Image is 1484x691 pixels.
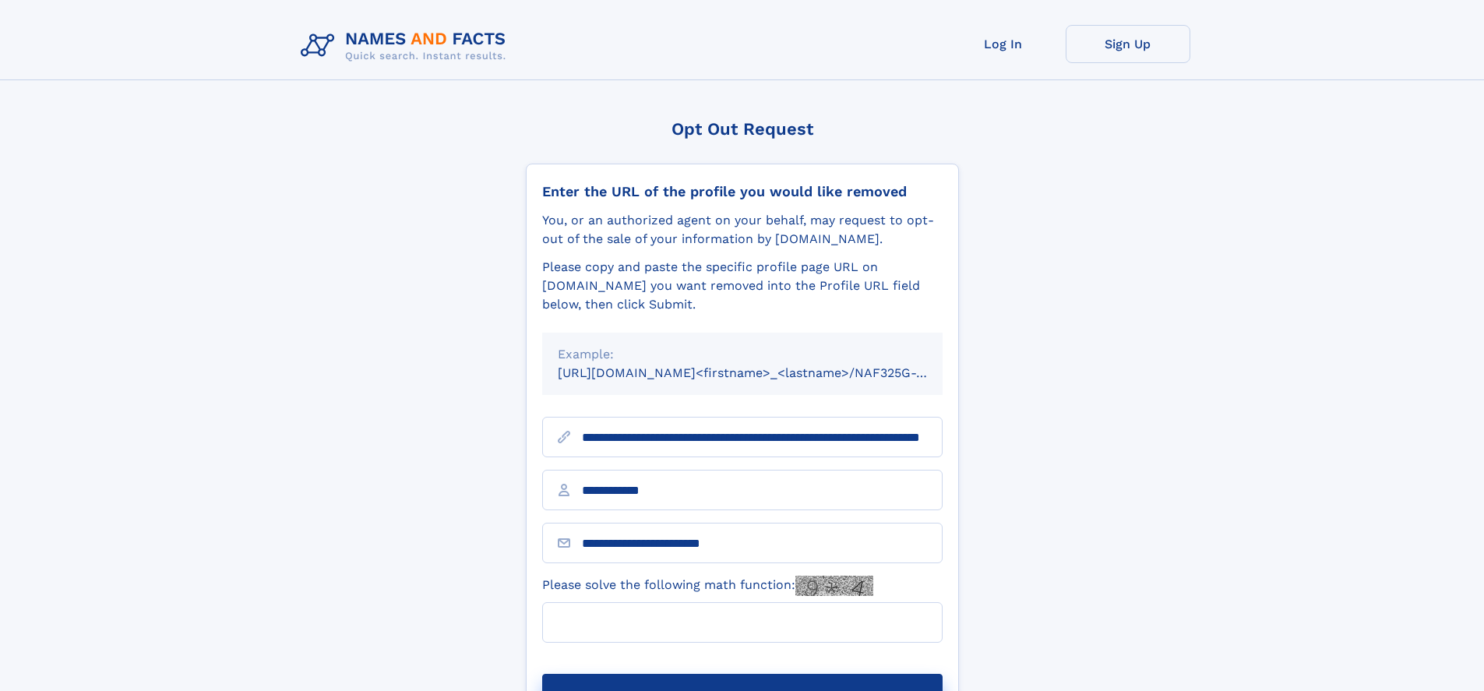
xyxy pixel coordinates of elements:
img: Logo Names and Facts [294,25,519,67]
div: Example: [558,345,927,364]
div: Enter the URL of the profile you would like removed [542,183,943,200]
a: Log In [941,25,1066,63]
div: Please copy and paste the specific profile page URL on [DOMAIN_NAME] you want removed into the Pr... [542,258,943,314]
label: Please solve the following math function: [542,576,873,596]
div: You, or an authorized agent on your behalf, may request to opt-out of the sale of your informatio... [542,211,943,249]
a: Sign Up [1066,25,1190,63]
div: Opt Out Request [526,119,959,139]
small: [URL][DOMAIN_NAME]<firstname>_<lastname>/NAF325G-xxxxxxxx [558,365,972,380]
